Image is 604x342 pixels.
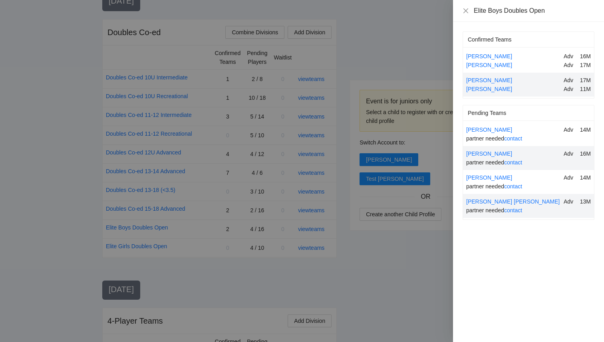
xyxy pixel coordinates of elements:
[466,174,512,181] a: [PERSON_NAME]
[474,6,594,15] div: Elite Boys Doubles Open
[466,53,512,59] a: [PERSON_NAME]
[466,159,522,166] span: partner needed
[579,173,591,182] div: 14M
[466,135,522,142] span: partner needed
[504,207,522,214] a: contact
[564,76,576,85] div: Adv
[466,86,512,92] a: [PERSON_NAME]
[466,62,512,68] a: [PERSON_NAME]
[466,207,522,214] span: partner needed
[504,183,522,190] a: contact
[579,85,591,93] div: 11M
[504,159,522,166] a: contact
[579,197,591,206] div: 13M
[468,32,589,47] div: Confirmed Teams
[579,61,591,69] div: 17M
[564,52,576,61] div: Adv
[466,183,522,190] span: partner needed
[463,8,469,14] span: close
[579,125,591,134] div: 14M
[579,149,591,158] div: 16M
[564,197,576,206] div: Adv
[564,61,576,69] div: Adv
[564,149,576,158] div: Adv
[579,52,591,61] div: 16M
[504,135,522,142] a: contact
[466,198,560,205] a: [PERSON_NAME] [PERSON_NAME]
[564,125,576,134] div: Adv
[466,150,512,157] a: [PERSON_NAME]
[463,8,469,14] button: Close
[564,173,576,182] div: Adv
[564,85,576,93] div: Adv
[466,77,512,83] a: [PERSON_NAME]
[468,105,589,121] div: Pending Teams
[466,127,512,133] a: [PERSON_NAME]
[579,76,591,85] div: 17M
